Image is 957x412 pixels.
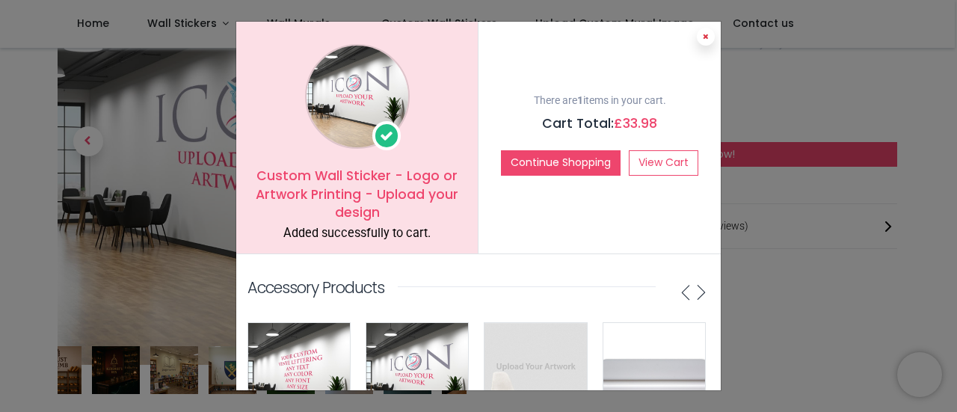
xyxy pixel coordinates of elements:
[490,93,710,108] p: There are items in your cart.
[577,94,583,106] b: 1
[614,114,657,132] span: £
[305,44,410,149] img: image_1024
[490,114,710,133] h5: Cart Total:
[247,167,467,222] h5: Custom Wall Sticker - Logo or Artwork Printing - Upload your design
[629,150,698,176] a: View Cart
[247,277,384,298] p: Accessory Products
[501,150,621,176] button: Continue Shopping
[623,114,657,132] span: 33.98
[247,225,467,242] div: Added successfully to cart.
